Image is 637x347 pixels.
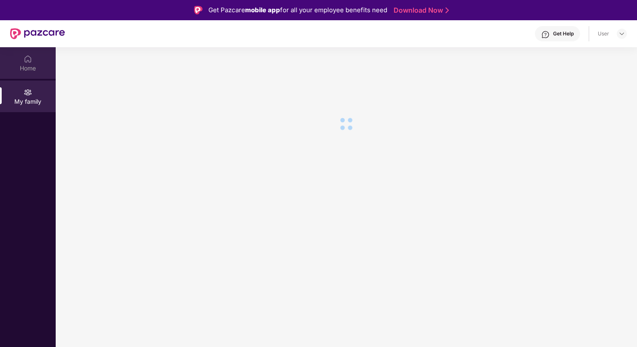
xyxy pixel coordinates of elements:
[394,6,446,15] a: Download Now
[245,6,280,14] strong: mobile app
[194,6,202,14] img: Logo
[445,6,449,15] img: Stroke
[24,55,32,63] img: svg+xml;base64,PHN2ZyBpZD0iSG9tZSIgeG1sbnM9Imh0dHA6Ly93d3cudzMub3JnLzIwMDAvc3ZnIiB3aWR0aD0iMjAiIG...
[618,30,625,37] img: svg+xml;base64,PHN2ZyBpZD0iRHJvcGRvd24tMzJ4MzIiIHhtbG5zPSJodHRwOi8vd3d3LnczLm9yZy8yMDAwL3N2ZyIgd2...
[553,30,574,37] div: Get Help
[541,30,550,39] img: svg+xml;base64,PHN2ZyBpZD0iSGVscC0zMngzMiIgeG1sbnM9Imh0dHA6Ly93d3cudzMub3JnLzIwMDAvc3ZnIiB3aWR0aD...
[598,30,609,37] div: User
[10,28,65,39] img: New Pazcare Logo
[24,88,32,97] img: svg+xml;base64,PHN2ZyB3aWR0aD0iMjAiIGhlaWdodD0iMjAiIHZpZXdCb3g9IjAgMCAyMCAyMCIgZmlsbD0ibm9uZSIgeG...
[208,5,387,15] div: Get Pazcare for all your employee benefits need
